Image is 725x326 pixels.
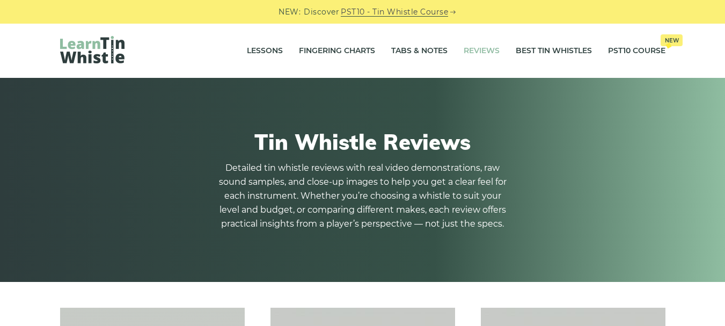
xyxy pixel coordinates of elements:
[661,34,683,46] span: New
[247,38,283,64] a: Lessons
[608,38,665,64] a: PST10 CourseNew
[391,38,448,64] a: Tabs & Notes
[60,129,665,155] h1: Tin Whistle Reviews
[516,38,592,64] a: Best Tin Whistles
[299,38,375,64] a: Fingering Charts
[60,36,125,63] img: LearnTinWhistle.com
[464,38,500,64] a: Reviews
[218,161,508,231] p: Detailed tin whistle reviews with real video demonstrations, raw sound samples, and close-up imag...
